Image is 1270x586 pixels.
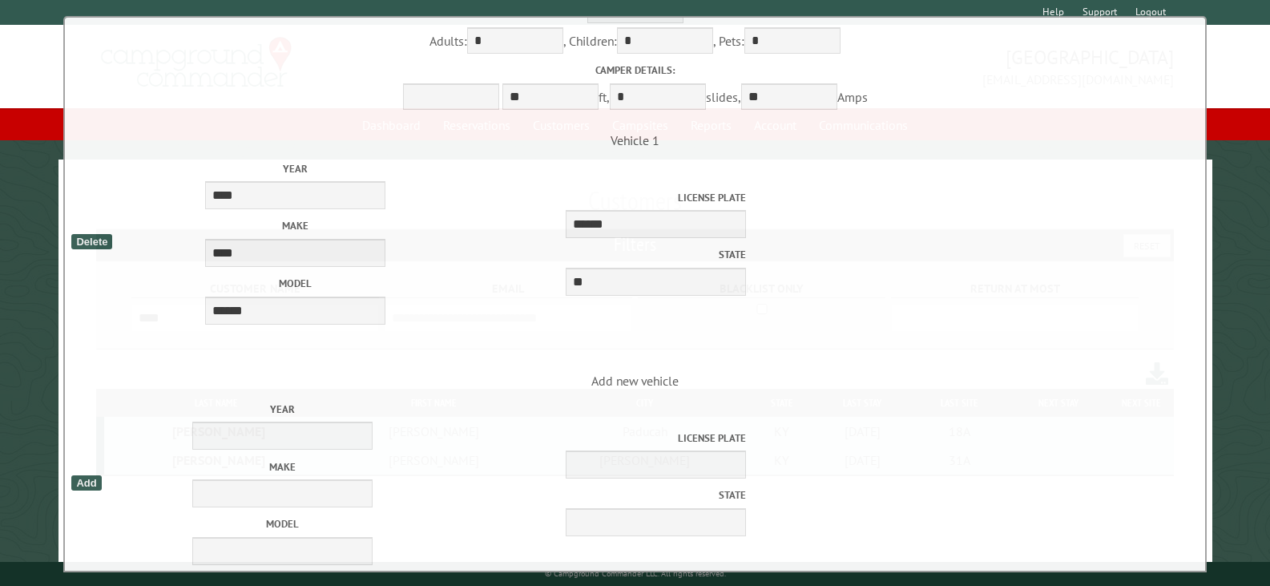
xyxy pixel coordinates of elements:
[449,247,746,262] label: State
[130,459,435,475] label: Make
[545,568,726,579] small: © Campground Commander LLC. All rights reserved.
[69,373,1201,576] span: Add new vehicle
[449,190,746,205] label: License Plate
[71,475,101,491] div: Add
[69,63,1201,78] label: Camper details:
[69,132,1201,335] span: Vehicle 1
[130,402,435,417] label: Year
[147,218,444,233] label: Make
[147,276,444,291] label: Model
[441,487,746,503] label: State
[147,161,444,176] label: Year
[69,63,1201,113] div: ft, slides, Amps
[130,516,435,531] label: Model
[69,27,1201,58] div: Adults: , Children: , Pets:
[71,234,112,249] div: Delete
[441,430,746,446] label: License Plate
